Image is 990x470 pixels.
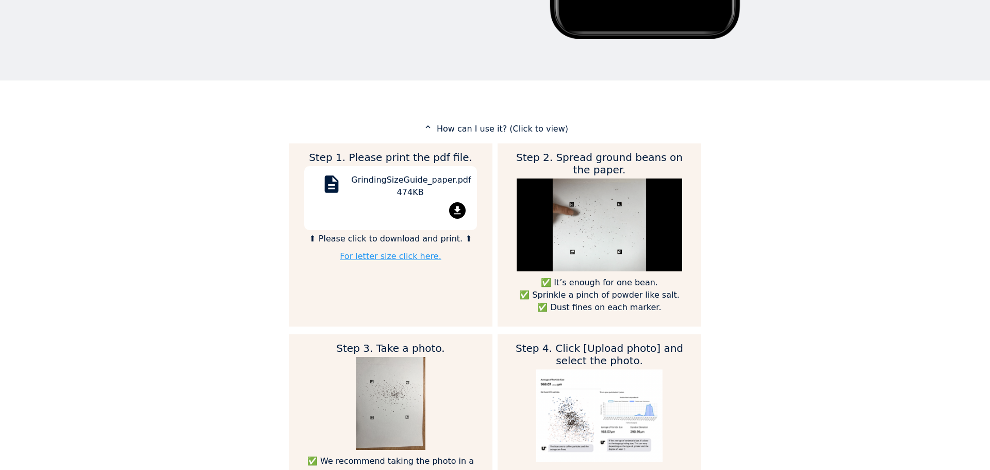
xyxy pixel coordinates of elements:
mat-icon: description [319,174,344,199]
img: guide [536,369,662,462]
mat-icon: file_download [449,202,466,219]
img: guide [517,179,682,271]
p: How can I use it? (Click to view) [289,122,701,135]
p: ✅ It’s enough for one bean. ✅ Sprinkle a pinch of powder like salt. ✅ Dust fines on each marker. [513,277,686,314]
div: GrindingSizeGuide_paper.pdf 474KB [351,174,469,202]
h2: Step 4. Click [Upload photo] and select the photo. [513,342,686,367]
h2: Step 3. Take a photo. [304,342,477,354]
img: guide [356,357,425,450]
h2: Step 1. Please print the pdf file. [304,151,477,164]
a: For letter size click here. [340,251,441,261]
h2: Step 2. Spread ground beans on the paper. [513,151,686,176]
mat-icon: expand_less [422,122,434,132]
p: ⬆ Please click to download and print. ⬆ [304,233,477,245]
